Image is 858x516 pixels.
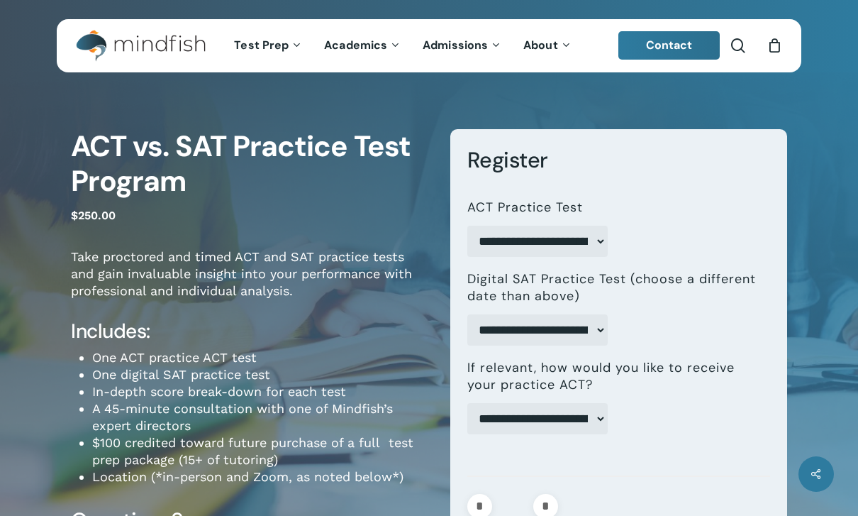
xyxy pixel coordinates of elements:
[523,38,558,53] span: About
[412,40,513,52] a: Admissions
[92,383,429,400] li: In-depth score break-down for each test
[92,400,429,434] li: A 45-minute consultation with one of Mindfish’s expert directors
[513,40,583,52] a: About
[324,38,387,53] span: Academics
[234,38,289,53] span: Test Prep
[618,31,720,60] a: Contact
[71,248,429,319] p: Take proctored and timed ACT and SAT practice tests and gain invaluable insight into your perform...
[57,19,801,72] header: Main Menu
[223,19,582,72] nav: Main Menu
[92,434,429,468] li: $100 credited toward future purchase of a full test prep package (15+ of tutoring)
[71,129,429,199] h1: ACT vs. SAT Practice Test Program
[71,209,78,222] span: $
[71,209,116,222] bdi: 250.00
[71,319,429,344] h4: Includes:
[92,366,429,383] li: One digital SAT practice test
[646,38,693,53] span: Contact
[423,38,488,53] span: Admissions
[92,349,429,366] li: One ACT practice ACT test
[92,468,429,485] li: Location (*in-person and Zoom, as noted below*)
[313,40,412,52] a: Academics
[223,40,313,52] a: Test Prep
[467,146,771,174] h3: Register
[467,199,583,216] label: ACT Practice Test
[467,360,759,393] label: If relevant, how would you like to receive your practice ACT?
[467,271,759,304] label: Digital SAT Practice Test (choose a different date than above)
